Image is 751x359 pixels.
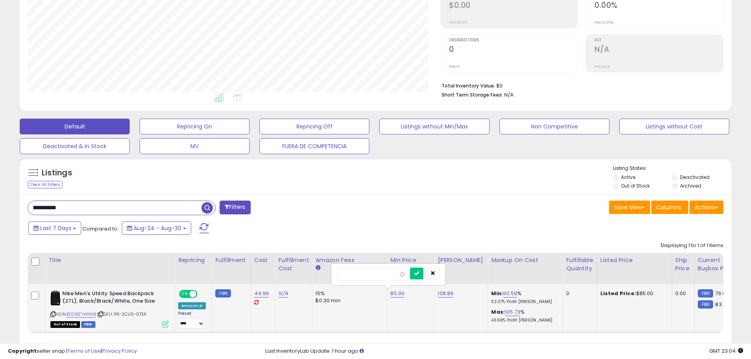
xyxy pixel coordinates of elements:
span: ON [180,291,190,298]
div: Cost [254,256,272,264]
b: Total Inventory Value: [442,82,495,89]
div: Repricing [178,256,209,264]
span: OFF [196,291,209,298]
button: Listings without Cost [619,119,729,134]
span: Compared to: [82,225,119,233]
span: 83.03 [715,301,729,308]
button: Non Competitive [499,119,609,134]
div: 0.00 [675,290,688,297]
span: Aug-24 - Aug-30 [134,224,181,232]
a: N/A [278,290,288,298]
div: Displaying 1 to 1 of 1 items [661,242,723,249]
th: The percentage added to the cost of goods (COGS) that forms the calculator for Min & Max prices. [488,253,563,284]
div: 0 [566,290,591,297]
h2: N/A [594,45,723,56]
div: Amazon AI [178,302,206,309]
a: 108.89 [438,290,453,298]
li: $0 [442,80,717,90]
small: FBM [698,300,713,309]
span: Columns [656,203,681,211]
span: All listings that are currently out of stock and unavailable for purchase on Amazon [50,321,80,328]
span: | SKU: P6-ECU5-GTEK [97,311,146,317]
button: Repricing On [140,119,250,134]
span: Last 7 Days [40,224,71,232]
div: [PERSON_NAME] [438,256,485,264]
div: Listed Price [600,256,669,264]
label: Out of Stock [621,182,650,189]
small: Prev: N/A [594,64,610,69]
h5: Listings [42,167,72,179]
small: Prev: 0.00% [594,20,613,25]
b: Listed Price: [600,290,636,297]
p: Listing States: [613,165,731,172]
a: 44.99 [254,290,269,298]
strong: Copyright [8,347,37,355]
a: Privacy Policy [102,347,137,355]
a: 105.73 [505,308,520,316]
b: Min: [491,290,503,297]
p: 32.07% Profit [PERSON_NAME] [491,299,557,305]
div: $0.30 min [315,297,381,304]
a: 60.59 [503,290,517,298]
div: 15% [315,290,381,297]
a: Terms of Use [67,347,101,355]
a: 85.00 [390,290,404,298]
span: 2025-09-7 23:04 GMT [709,347,743,355]
label: Deactivated [680,174,710,180]
h2: 0.00% [594,1,723,11]
button: Actions [690,201,723,214]
button: MV [140,138,250,154]
button: Repricing Off [259,119,369,134]
h2: $0.00 [449,1,578,11]
small: Prev: 0 [449,64,460,69]
b: Max: [491,308,505,316]
button: FUERA DE COMPETENCIA [259,138,369,154]
div: Min Price [390,256,431,264]
div: Ship Price [675,256,691,273]
div: % [491,309,557,323]
b: Nike Men's Utility Speed Backpack (27L), Black/Black/White, One Size [62,290,158,307]
button: Default [20,119,130,134]
div: Fulfillment Cost [278,256,309,273]
div: ASIN: [50,290,169,327]
button: Save View [609,201,650,214]
div: Title [48,256,171,264]
span: ROI [594,38,723,43]
small: Prev: $0.00 [449,20,468,25]
small: FBM [215,289,231,298]
h2: 0 [449,45,578,56]
a: B0DBZYMNXB [67,311,96,318]
div: Fulfillment [215,256,247,264]
b: Short Term Storage Fees: [442,91,503,98]
small: Amazon Fees. [315,264,320,272]
div: % [491,290,557,305]
label: Active [621,174,635,180]
span: 76.6 [715,290,726,297]
p: 43.69% Profit [PERSON_NAME] [491,318,557,323]
span: Ordered Items [449,38,578,43]
div: $85.00 [600,290,666,297]
button: Filters [220,201,250,214]
button: Last 7 Days [28,221,81,235]
div: Fulfillable Quantity [566,256,593,273]
div: Amazon Fees [315,256,384,264]
div: Current Buybox Price [698,256,738,273]
button: Deactivated & In Stock [20,138,130,154]
button: Listings without Min/Max [379,119,489,134]
label: Archived [680,182,701,189]
div: Last InventoryLab Update: 1 hour ago. [265,348,743,355]
div: Clear All Filters [28,181,63,188]
span: FBM [81,321,95,328]
small: FBM [698,289,713,298]
div: seller snap | | [8,348,137,355]
div: Preset: [178,311,206,329]
button: Columns [651,201,688,214]
span: N/A [504,91,514,99]
img: 31ksXQwZSaL._SL40_.jpg [50,290,60,306]
button: Aug-24 - Aug-30 [122,221,191,235]
div: Markup on Cost [491,256,559,264]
